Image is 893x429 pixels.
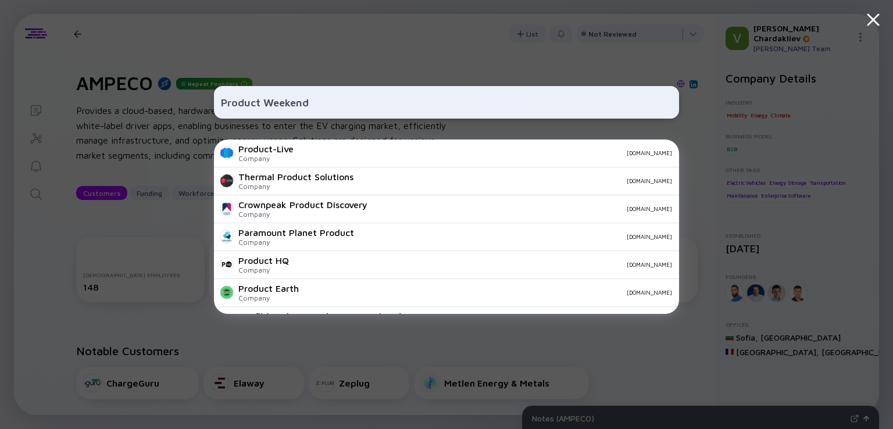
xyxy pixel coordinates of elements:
[377,205,672,212] div: [DOMAIN_NAME]
[238,238,354,246] div: Company
[238,210,367,219] div: Company
[238,283,299,294] div: Product Earth
[363,233,672,240] div: [DOMAIN_NAME]
[238,266,289,274] div: Company
[238,199,367,210] div: Crownpeak Product Discovery
[238,171,353,182] div: Thermal Product Solutions
[221,92,672,113] input: Search Company or Investor...
[308,289,672,296] div: [DOMAIN_NAME]
[363,177,672,184] div: [DOMAIN_NAME]
[238,227,354,238] div: Paramount Planet Product
[238,294,299,302] div: Company
[238,182,353,191] div: Company
[238,154,294,163] div: Company
[238,255,289,266] div: Product HQ
[238,311,402,321] div: PRC™ (Product Revolution Consulting)
[303,149,672,156] div: [DOMAIN_NAME]
[298,261,672,268] div: [DOMAIN_NAME]
[238,144,294,154] div: Product-Live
